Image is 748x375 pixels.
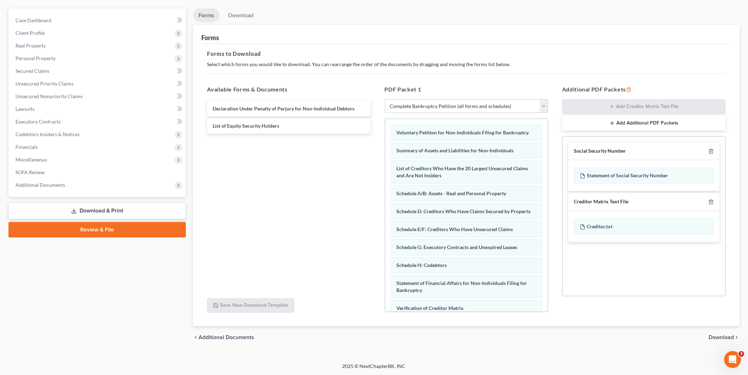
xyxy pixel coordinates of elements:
div: Forms [201,33,219,42]
span: Verification of Creditor Matrix [397,305,464,311]
span: Schedule E/F: Creditors Who Have Unsecured Claims [397,226,513,232]
span: List of Equity Security Holders [213,123,279,129]
a: Lawsuits [10,103,186,115]
span: Secured Claims [15,68,49,74]
div: Creditor.txt [574,218,714,235]
span: Statement of Financial Affairs for Non-Individuals Filing for Bankruptcy [397,280,527,293]
span: Client Profile [15,30,45,36]
h5: PDF Packet 1 [385,85,548,94]
h5: Forms to Download [207,50,725,58]
a: Unsecured Nonpriority Claims [10,90,186,103]
div: Social Security Number [574,148,626,154]
button: Add Additional PDF Packets [562,116,725,131]
span: Lawsuits [15,106,34,112]
span: 3 [738,351,744,357]
a: Forms [193,8,220,22]
span: Voluntary Petition for Non-Individuals Filing for Bankruptcy [397,129,529,135]
span: Unsecured Priority Claims [15,81,74,87]
button: Download chevron_right [709,335,740,340]
div: Statement of Social Security Number [574,167,714,184]
span: Schedule D: Creditors Who Have Claims Secured by Property [397,208,531,214]
span: List of Creditors Who Have the 20 Largest Unsecured Claims and Are Not Insiders [397,165,528,178]
i: chevron_left [193,335,199,340]
a: Download & Print [8,203,186,219]
span: Real Property [15,43,46,49]
span: Schedule A/B: Assets - Real and Personal Property [397,190,507,196]
span: Download [709,335,734,340]
span: Summary of Assets and Liabilities for Non-Individuals [397,147,514,153]
span: Declaration Under Penalty of Perjury for Non-Individual Debtors [213,106,354,112]
a: chevron_left Additional Documents [193,335,254,340]
a: Review & File [8,222,186,237]
h5: Additional PDF Packets [562,85,725,94]
button: Add Creditor Matrix Text File [562,99,725,115]
i: chevron_right [734,335,740,340]
span: Financials [15,144,38,150]
span: Schedule H: Codebtors [397,262,447,268]
span: Case Dashboard [15,17,51,23]
span: Additional Documents [15,182,65,188]
div: Creditor Matrix Text File [574,198,628,205]
span: Unsecured Nonpriority Claims [15,93,83,99]
span: Executory Contracts [15,119,61,125]
span: Miscellaneous [15,157,47,163]
a: Executory Contracts [10,115,186,128]
span: Additional Documents [199,335,254,340]
button: Save New Download Template [207,298,294,313]
span: Schedule G: Executory Contracts and Unexpired Leases [397,244,517,250]
a: Unsecured Priority Claims [10,77,186,90]
h5: Available Forms & Documents [207,85,370,94]
a: Download [222,8,259,22]
a: Secured Claims [10,65,186,77]
iframe: Intercom live chat [724,351,741,368]
span: Codebtors Insiders & Notices [15,131,80,137]
a: SOFA Review [10,166,186,179]
a: Case Dashboard [10,14,186,27]
p: Select which forms you would like to download. You can rearrange the order of the documents by dr... [207,61,725,68]
span: Personal Property [15,55,56,61]
span: SOFA Review [15,169,45,175]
